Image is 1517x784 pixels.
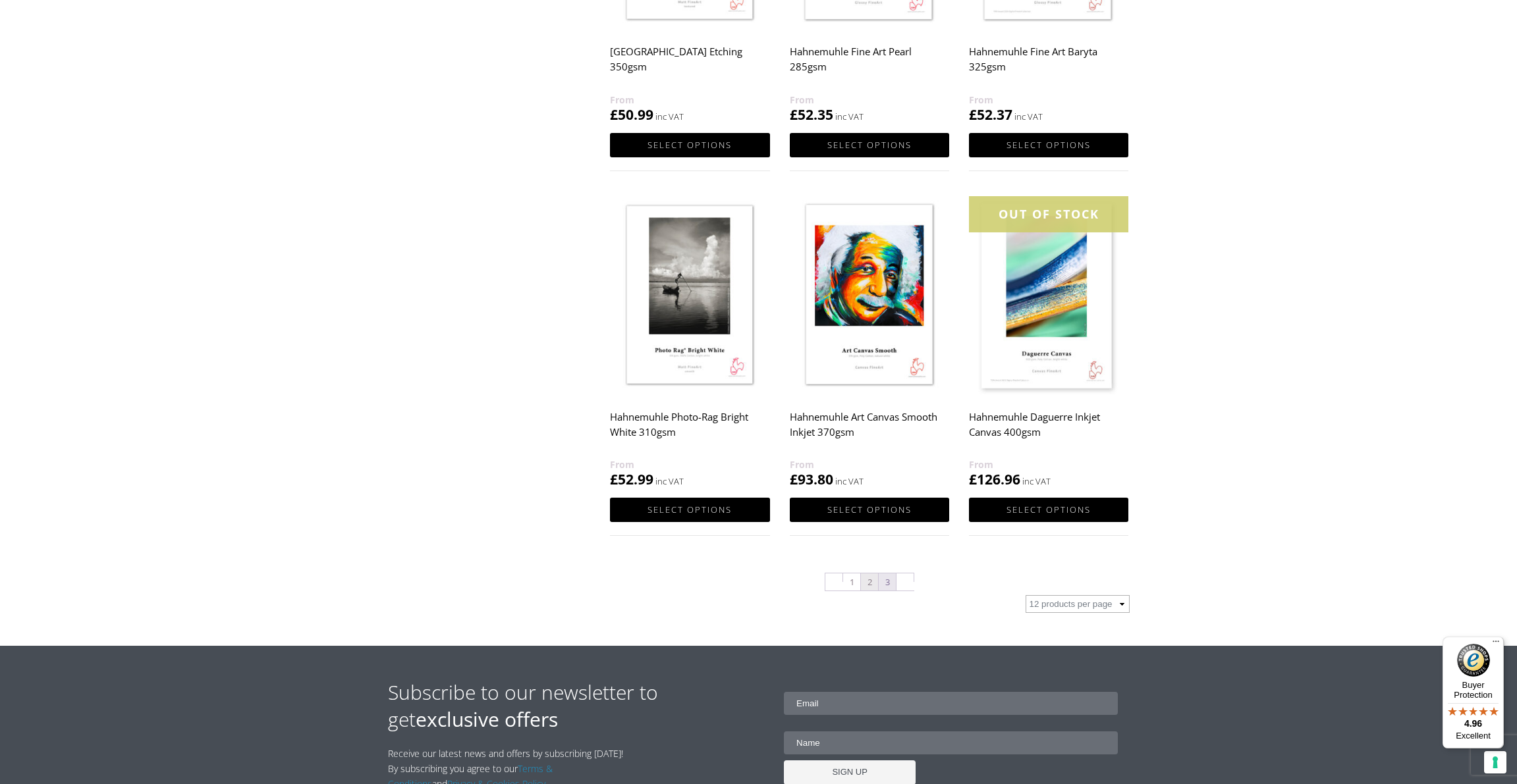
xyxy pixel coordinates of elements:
[790,105,833,124] bdi: 52.35
[969,196,1128,232] div: OUT OF STOCK
[790,404,949,457] h2: Hahnemuhle Art Canvas Smooth Inkjet 370gsm
[790,105,798,124] span: £
[879,573,896,590] a: Page 3
[1484,751,1506,773] button: Your consent preferences for tracking technologies
[610,572,1129,595] nav: Product Pagination
[1443,637,1504,748] button: Trusted Shops TrustmarkBuyer Protection4.96Excellent
[790,498,949,522] a: Select options for “Hahnemuhle Art Canvas Smooth Inkjet 370gsm”
[610,105,653,124] bdi: 50.99
[610,498,769,522] a: Select options for “Hahnemuhle Photo-Rag Bright White 310gsm”
[969,498,1128,522] a: Select options for “Hahnemuhle Daguerre Inkjet Canvas 400gsm”
[1443,680,1504,700] p: Buyer Protection
[790,470,798,488] span: £
[790,133,949,157] a: Select options for “Hahnemuhle Fine Art Pearl 285gsm”
[969,105,1012,124] bdi: 52.37
[610,470,618,488] span: £
[1488,637,1504,652] button: Menu
[610,404,769,457] h2: Hahnemuhle Photo-Rag Bright White 310gsm
[969,404,1128,457] h2: Hahnemuhle Daguerre Inkjet Canvas 400gsm
[610,470,653,488] bdi: 52.99
[610,39,769,92] h2: [GEOGRAPHIC_DATA] Etching 350gsm
[610,105,618,124] span: £
[969,470,977,488] span: £
[969,105,977,124] span: £
[790,39,949,92] h2: Hahnemuhle Fine Art Pearl 285gsm
[969,39,1128,92] h2: Hahnemuhle Fine Art Baryta 325gsm
[610,133,769,157] a: Select options for “Hahnemuhle Museum Etching 350gsm”
[969,470,1020,488] bdi: 126.96
[843,573,860,590] a: Page 1
[969,133,1128,157] a: Select options for “Hahnemuhle Fine Art Baryta 325gsm”
[784,692,1118,715] input: Email
[969,196,1128,489] a: OUT OF STOCKHahnemuhle Daguerre Inkjet Canvas 400gsm £126.96
[784,731,1118,754] input: Name
[1443,731,1504,741] p: Excellent
[1464,718,1482,729] span: 4.96
[790,196,949,489] a: Hahnemuhle Art Canvas Smooth Inkjet 370gsm £93.80
[610,196,769,396] img: Hahnemuhle Photo-Rag Bright White 310gsm
[861,573,878,590] span: Page 2
[610,196,769,489] a: Hahnemuhle Photo-Rag Bright White 310gsm £52.99
[1457,644,1490,677] img: Trusted Shops Trustmark
[969,196,1128,396] img: Hahnemuhle Daguerre Inkjet Canvas 400gsm
[388,679,759,733] h2: Subscribe to our newsletter to get
[790,196,949,396] img: Hahnemuhle Art Canvas Smooth Inkjet 370gsm
[790,470,833,488] bdi: 93.80
[416,706,558,733] strong: exclusive offers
